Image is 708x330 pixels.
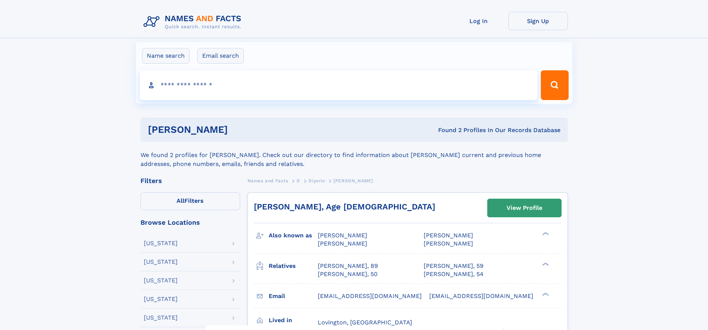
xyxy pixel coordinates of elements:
[140,70,538,100] input: search input
[424,232,473,239] span: [PERSON_NAME]
[140,219,240,226] div: Browse Locations
[541,70,568,100] button: Search Button
[318,240,367,247] span: [PERSON_NAME]
[318,292,422,299] span: [EMAIL_ADDRESS][DOMAIN_NAME]
[540,262,549,266] div: ❯
[140,12,248,32] img: Logo Names and Facts
[488,199,561,217] a: View Profile
[429,292,533,299] span: [EMAIL_ADDRESS][DOMAIN_NAME]
[269,260,318,272] h3: Relatives
[144,315,178,321] div: [US_STATE]
[140,177,240,184] div: Filters
[140,142,568,169] div: We found 2 profiles for [PERSON_NAME]. Check out our directory to find information about [PERSON_...
[177,197,184,204] span: All
[144,259,178,265] div: [US_STATE]
[540,292,549,297] div: ❯
[197,48,244,64] label: Email search
[254,202,435,211] a: [PERSON_NAME], Age [DEMOGRAPHIC_DATA]
[333,178,373,183] span: [PERSON_NAME]
[333,126,560,134] div: Found 2 Profiles In Our Records Database
[297,178,300,183] span: D
[148,125,333,134] h1: [PERSON_NAME]
[140,192,240,210] label: Filters
[308,178,325,183] span: Diyorio
[308,176,325,185] a: Diyorio
[424,240,473,247] span: [PERSON_NAME]
[318,319,412,326] span: Lovington, [GEOGRAPHIC_DATA]
[269,229,318,242] h3: Also known as
[449,12,508,30] a: Log In
[144,278,178,283] div: [US_STATE]
[318,262,378,270] a: [PERSON_NAME], 89
[297,176,300,185] a: D
[424,270,484,278] a: [PERSON_NAME], 54
[269,290,318,302] h3: Email
[144,296,178,302] div: [US_STATE]
[318,270,378,278] a: [PERSON_NAME], 50
[248,176,288,185] a: Names and Facts
[269,314,318,327] h3: Lived in
[540,231,549,236] div: ❯
[424,262,484,270] a: [PERSON_NAME], 59
[507,199,542,217] div: View Profile
[142,48,190,64] label: Name search
[144,240,178,246] div: [US_STATE]
[318,232,367,239] span: [PERSON_NAME]
[508,12,568,30] a: Sign Up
